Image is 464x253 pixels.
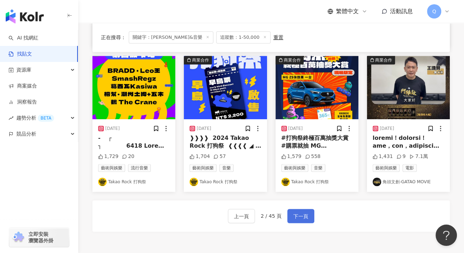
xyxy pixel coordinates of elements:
[98,178,170,186] a: KOL AvatarTakao Rock 打狗祭
[197,126,211,132] div: [DATE]
[396,153,406,160] div: 9
[373,178,381,186] img: KOL Avatar
[367,56,450,119] img: post-image
[190,153,210,160] div: 1,704
[234,212,249,221] span: 上一頁
[373,153,393,160] div: 1,431
[184,56,267,119] div: post-image商業合作
[281,178,290,186] img: KOL Avatar
[16,62,31,78] span: 資源庫
[129,31,213,43] span: 關鍵字：[PERSON_NAME]&音樂
[38,115,54,122] div: BETA
[9,99,37,106] a: 洞察報告
[9,35,38,42] a: searchAI 找網紅
[402,164,417,172] span: 電影
[6,9,44,23] img: logo
[261,213,282,219] span: 2 / 45 頁
[276,56,358,119] div: post-image商業合作
[273,35,283,40] div: 重置
[9,228,69,247] a: chrome extension立即安裝 瀏覽器外掛
[288,126,303,132] div: [DATE]
[213,153,226,160] div: 57
[98,178,107,186] img: KOL Avatar
[409,153,428,160] div: 7.1萬
[293,212,308,221] span: 下一頁
[281,153,302,160] div: 1,579
[216,31,270,43] span: 追蹤數：1-50,000
[281,178,353,186] a: KOL AvatarTakao Rock 打狗祭
[9,83,37,90] a: 商案媒合
[305,153,321,160] div: 558
[9,51,32,58] a: 找貼文
[284,57,301,64] div: 商業合作
[281,164,308,172] span: 藝術與娛樂
[11,232,25,243] img: chrome extension
[16,110,54,126] span: 趨勢分析
[311,164,325,172] span: 音樂
[128,164,151,172] span: 流行音樂
[367,56,450,119] div: post-image商業合作
[16,126,36,142] span: 競品分析
[276,56,358,119] img: post-image
[373,178,444,186] a: KOL Avatar角頭文創-GATAO MOVIE
[9,116,14,121] span: rise
[436,225,457,246] iframe: Help Scout Beacon - Open
[190,164,217,172] span: 藝術與娛樂
[287,209,314,223] button: 下一頁
[184,56,267,119] img: post-image
[92,56,175,119] img: post-image
[380,126,394,132] div: [DATE]
[432,7,436,15] span: Q
[192,57,209,64] div: 商業合作
[228,209,255,223] button: 上一頁
[390,8,413,15] span: 活動訊息
[190,178,261,186] a: KOL AvatarTakao Rock 打狗祭
[190,178,198,186] img: KOL Avatar
[28,231,53,244] span: 立即安裝 瀏覽器外掛
[105,126,120,132] div: [DATE]
[98,164,125,172] span: 藝術與娛樂
[219,164,234,172] span: 音樂
[336,7,359,15] span: 繁體中文
[373,164,400,172] span: 藝術與娛樂
[101,35,126,40] span: 正在搜尋 ：
[375,57,392,64] div: 商業合作
[122,153,134,160] div: 20
[98,153,118,160] div: 1,729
